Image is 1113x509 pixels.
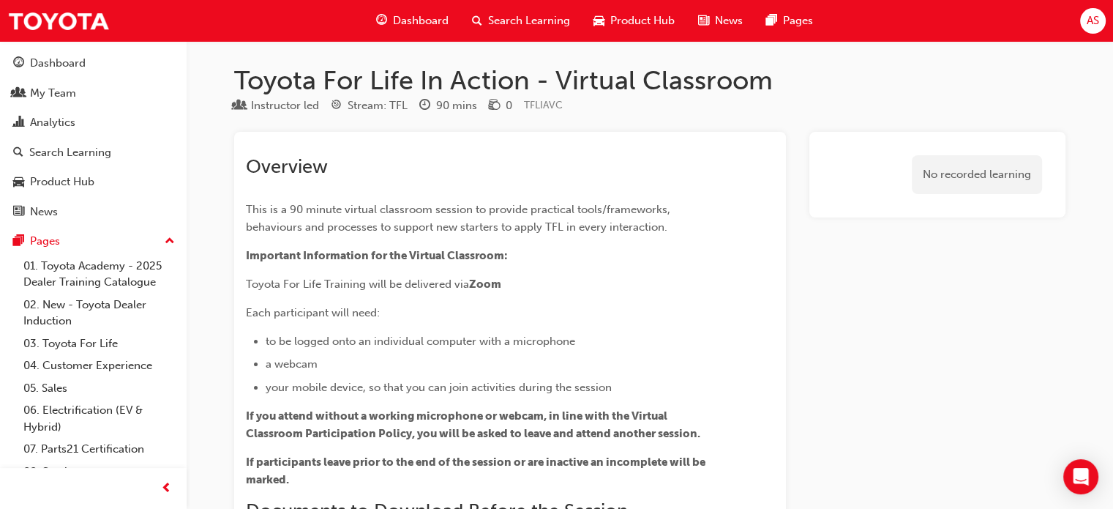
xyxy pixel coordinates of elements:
[18,438,181,461] a: 07. Parts21 Certification
[686,6,754,36] a: news-iconNews
[582,6,686,36] a: car-iconProduct Hub
[18,332,181,355] a: 03. Toyota For Life
[246,249,508,262] span: Important Information for the Virtual Classroom:
[13,87,24,100] span: people-icon
[161,480,172,498] span: prev-icon
[489,97,512,115] div: Price
[506,97,512,114] div: 0
[488,12,570,29] span: Search Learning
[29,144,111,161] div: Search Learning
[30,55,86,72] div: Dashboard
[234,100,245,113] span: learningResourceType_INSTRUCTOR_LED-icon
[364,6,460,36] a: guage-iconDashboard
[266,335,575,348] span: to be logged onto an individual computer with a microphone
[251,97,319,114] div: Instructor led
[18,461,181,483] a: 08. Service
[6,228,181,255] button: Pages
[698,12,709,30] span: news-icon
[715,12,743,29] span: News
[30,174,94,190] div: Product Hub
[348,97,408,114] div: Stream: TFL
[30,233,60,250] div: Pages
[912,155,1042,194] div: No recorded learning
[6,109,181,136] a: Analytics
[266,357,318,371] span: a webcam
[7,4,110,37] img: Trak
[6,139,181,166] a: Search Learning
[13,176,24,189] span: car-icon
[13,235,24,248] span: pages-icon
[13,146,23,160] span: search-icon
[419,97,477,115] div: Duration
[18,399,181,438] a: 06. Electrification (EV & Hybrid)
[246,203,673,234] span: This is a 90 minute virtual classroom session to provide practical tools/frameworks, behaviours a...
[13,57,24,70] span: guage-icon
[246,278,469,291] span: Toyota For Life Training will be delivered via
[460,6,582,36] a: search-iconSearch Learning
[610,12,675,29] span: Product Hub
[472,12,482,30] span: search-icon
[754,6,825,36] a: pages-iconPages
[593,12,604,30] span: car-icon
[18,255,181,294] a: 01. Toyota Academy - 2025 Dealer Training Catalogue
[1063,459,1098,494] div: Open Intercom Messenger
[489,100,500,113] span: money-icon
[266,381,612,394] span: your mobile device, so that you can join activities during the session
[419,100,430,113] span: clock-icon
[6,80,181,107] a: My Team
[30,85,76,102] div: My Team
[393,12,449,29] span: Dashboard
[234,97,319,115] div: Type
[6,47,181,228] button: DashboardMy TeamAnalyticsSearch LearningProduct HubNews
[30,204,58,220] div: News
[1087,12,1099,29] span: AS
[6,168,181,196] a: Product Hub
[783,12,813,29] span: Pages
[469,278,501,291] span: Zoom
[246,155,328,178] span: Overview
[246,409,700,440] span: If you attend without a working microphone or webcam, in line with the Virtual Classroom Particip...
[234,64,1065,97] h1: Toyota For Life In Action - Virtual Classroom
[246,306,380,319] span: Each participant will need:
[1080,8,1106,34] button: AS
[246,456,708,486] span: If participants leave prior to the end of the session or are inactive an incomplete will be marked.
[436,97,477,114] div: 90 mins
[376,12,387,30] span: guage-icon
[18,354,181,377] a: 04. Customer Experience
[331,100,342,113] span: target-icon
[30,114,75,131] div: Analytics
[524,99,563,111] span: Learning resource code
[331,97,408,115] div: Stream
[165,232,175,251] span: up-icon
[18,294,181,332] a: 02. New - Toyota Dealer Induction
[13,116,24,130] span: chart-icon
[18,377,181,400] a: 05. Sales
[6,50,181,77] a: Dashboard
[6,198,181,226] a: News
[766,12,777,30] span: pages-icon
[13,206,24,219] span: news-icon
